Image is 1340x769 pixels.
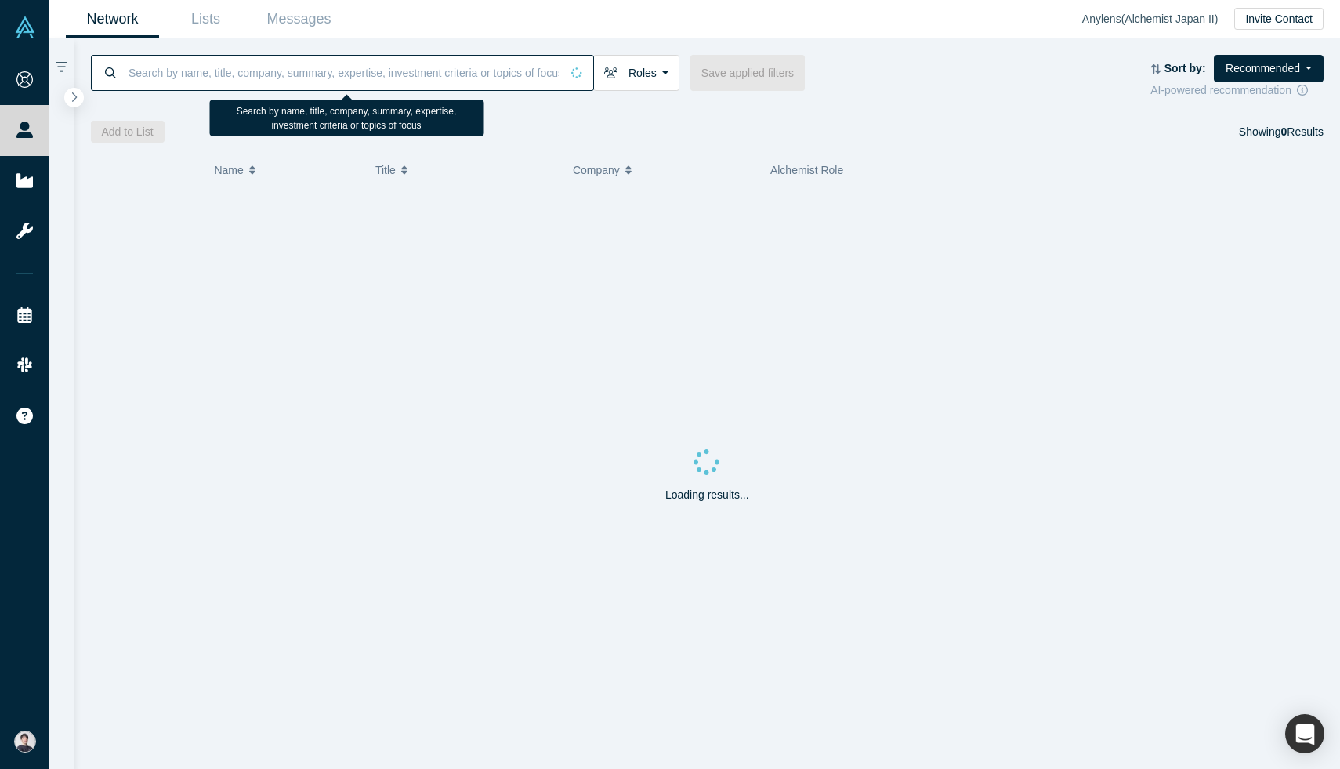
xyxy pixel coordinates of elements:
[690,55,805,91] button: Save applied filters
[665,487,749,503] p: Loading results...
[1281,125,1324,138] span: Results
[1239,121,1324,143] div: Showing
[375,154,396,187] span: Title
[593,55,679,91] button: Roles
[14,731,36,753] img: Katsutoshi Tabata's Account
[375,154,556,187] button: Title
[1164,62,1206,74] strong: Sort by:
[66,1,159,38] a: Network
[1150,82,1324,99] div: AI-powered recommendation
[127,54,560,91] input: Search by name, title, company, summary, expertise, investment criteria or topics of focus
[214,154,243,187] span: Name
[1281,125,1287,138] strong: 0
[14,16,36,38] img: Alchemist Vault Logo
[1234,8,1324,30] button: Invite Contact
[1214,55,1324,82] button: Recommended
[214,154,359,187] button: Name
[252,1,346,38] a: Messages
[91,121,165,143] button: Add to List
[573,154,754,187] button: Company
[770,164,843,176] span: Alchemist Role
[573,154,620,187] span: Company
[1082,11,1235,27] div: Anylens ( Alchemist Japan II )
[159,1,252,38] a: Lists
